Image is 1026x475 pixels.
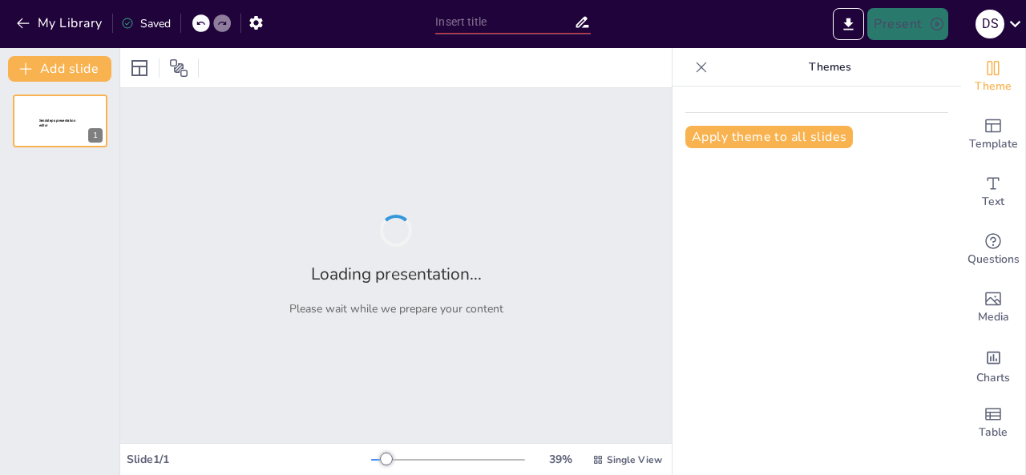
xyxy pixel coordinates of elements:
div: Get real-time input from your audience [961,221,1025,279]
div: Layout [127,55,152,81]
div: 1 [88,128,103,143]
button: Add slide [8,56,111,82]
div: 39 % [541,452,580,467]
div: Add a table [961,394,1025,452]
button: My Library [12,10,109,36]
span: Template [969,135,1018,153]
button: Export to PowerPoint [833,8,864,40]
h2: Loading presentation... [311,263,482,285]
input: Insert title [435,10,573,34]
span: Charts [976,369,1010,387]
button: Present [867,8,947,40]
div: Add ready made slides [961,106,1025,163]
p: Please wait while we prepare your content [289,301,503,316]
span: Media [978,308,1009,326]
span: Position [169,58,188,78]
div: Change the overall theme [961,48,1025,106]
span: Sendsteps presentation editor [39,119,75,127]
div: Add charts and graphs [961,336,1025,394]
button: D S [976,8,1004,40]
span: Theme [975,78,1012,95]
span: Questions [967,251,1020,268]
div: Add text boxes [961,163,1025,221]
span: Table [979,424,1008,441]
div: Slide 1 / 1 [127,452,371,467]
div: Saved [121,16,171,31]
button: Apply theme to all slides [685,126,853,148]
div: Sendsteps presentation editor1 [13,95,107,147]
p: Themes [714,48,945,87]
div: D S [976,10,1004,38]
span: Single View [607,453,662,466]
div: Add images, graphics, shapes or video [961,279,1025,336]
span: Text [982,193,1004,211]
